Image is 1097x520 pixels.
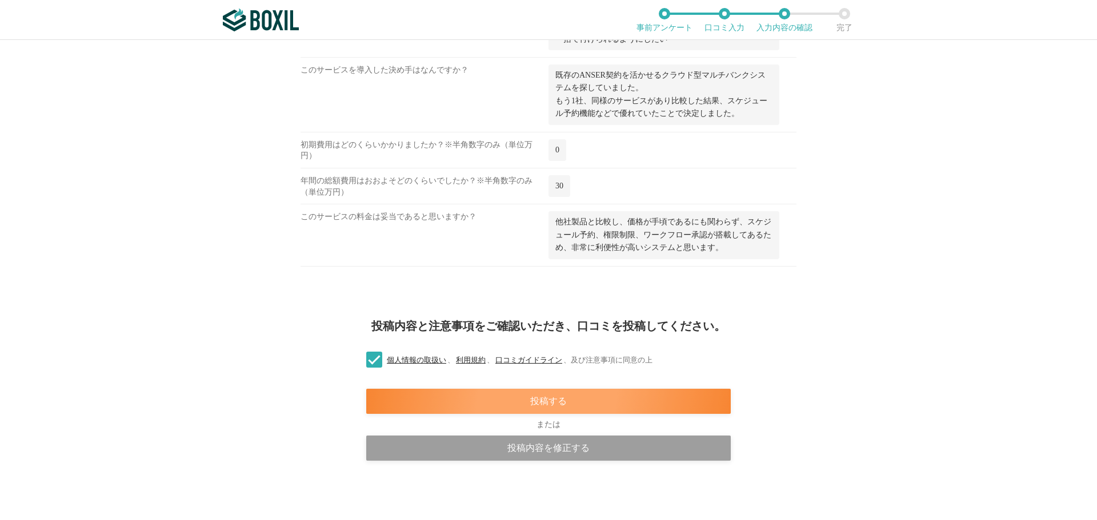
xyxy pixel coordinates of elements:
div: 投稿内容を修正する [366,436,731,461]
li: 事前アンケート [634,8,694,32]
div: 初期費用はどのくらいかかりましたか？※半角数字のみ（単位万円） [301,139,548,168]
a: 利用規約 [455,356,487,364]
img: ボクシルSaaS_ロゴ [223,9,299,31]
a: 口コミガイドライン [494,356,563,364]
a: 個人情報の取扱い [386,356,447,364]
span: 30 [555,182,563,190]
div: このサービスを導入した決め手はなんですか？ [301,65,548,132]
div: このサービスの料金は妥当であると思いますか？ [301,211,548,265]
span: 既存のANSER契約を活かせるクラウド型マルチバンクシステムを探していました。 もう1社、同様のサービスがあり比較した結果、スケジュール予約機能などで優れていたことで決定しました。 [555,71,767,118]
span: 他社製品と比較し、価格が手頃であるにも関わらず、スケジュール予約、権限制限、ワークフロー承認が搭載してあるため、非常に利便性が高いシステムと思います。 [555,217,771,252]
span: 新規口座登録時に口座閲覧権限をユーザー別設定ではなく、一括で付けられるようにしたい [555,22,771,43]
div: 年間の総額費用はおおよそどのくらいでしたか？※半角数字のみ（単位万円） [301,175,548,204]
div: 投稿する [366,389,731,414]
li: 入力内容の確認 [754,8,814,32]
span: 0 [555,146,559,154]
li: 口コミ入力 [694,8,754,32]
li: 完了 [814,8,874,32]
label: 、 、 、 及び注意事項に同意の上 [357,354,652,366]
